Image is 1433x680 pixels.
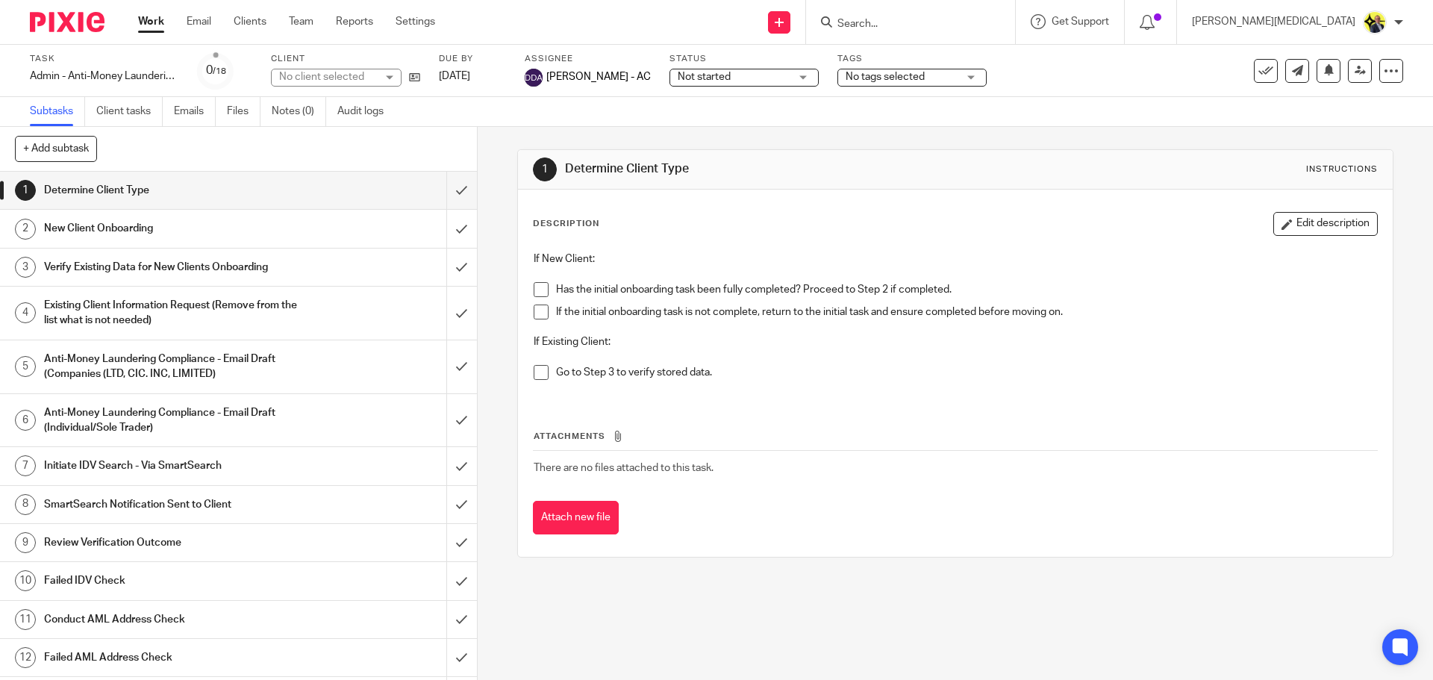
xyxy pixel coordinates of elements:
h1: Determine Client Type [44,179,302,202]
button: + Add subtask [15,136,97,161]
div: 9 [15,532,36,553]
button: Edit description [1273,212,1378,236]
a: Email [187,14,211,29]
h1: Determine Client Type [565,161,987,177]
img: svg%3E [525,69,543,87]
a: Reports [336,14,373,29]
h1: SmartSearch Notification Sent to Client [44,493,302,516]
p: If New Client: [534,252,1376,266]
p: Go to Step 3 to verify stored data. [556,365,1376,380]
span: Get Support [1052,16,1109,27]
a: Files [227,97,260,126]
span: No tags selected [846,72,925,82]
p: If the initial onboarding task is not complete, return to the initial task and ensure completed b... [556,305,1376,319]
div: 7 [15,455,36,476]
div: 11 [15,609,36,630]
h1: New Client Onboarding [44,217,302,240]
a: Notes (0) [272,97,326,126]
p: [PERSON_NAME][MEDICAL_DATA] [1192,14,1355,29]
div: Admin - Anti-Money Laundering Compliance [30,69,179,84]
small: /18 [213,67,226,75]
a: Team [289,14,313,29]
h1: Failed IDV Check [44,570,302,592]
div: 0 [206,62,226,79]
h1: Conduct AML Address Check [44,608,302,631]
h1: Review Verification Outcome [44,531,302,554]
h1: Failed AML Address Check [44,646,302,669]
label: Status [669,53,819,65]
button: Attach new file [533,501,619,534]
span: [PERSON_NAME] - AC [546,69,651,84]
a: Work [138,14,164,29]
img: Pixie [30,12,104,32]
a: Subtasks [30,97,85,126]
label: Due by [439,53,506,65]
p: Has the initial onboarding task been fully completed? Proceed to Step 2 if completed. [556,282,1376,297]
h1: Initiate IDV Search - Via SmartSearch [44,455,302,477]
img: Dan-Starbridge%20(1).jpg [1363,10,1387,34]
span: Not started [678,72,731,82]
div: 6 [15,410,36,431]
a: Client tasks [96,97,163,126]
span: [DATE] [439,71,470,81]
div: 4 [15,302,36,323]
h1: Anti-Money Laundering Compliance - Email Draft (Individual/Sole Trader) [44,402,302,440]
p: If Existing Client: [534,334,1376,349]
label: Client [271,53,420,65]
a: Emails [174,97,216,126]
a: Settings [396,14,435,29]
div: 12 [15,647,36,668]
div: No client selected [279,69,376,84]
label: Assignee [525,53,651,65]
label: Tags [837,53,987,65]
h1: Verify Existing Data for New Clients Onboarding [44,256,302,278]
span: Attachments [534,432,605,440]
div: 2 [15,219,36,240]
label: Task [30,53,179,65]
div: 10 [15,570,36,591]
div: Instructions [1306,163,1378,175]
input: Search [836,18,970,31]
h1: Existing Client Information Request (Remove from the list what is not needed) [44,294,302,332]
div: 8 [15,494,36,515]
span: There are no files attached to this task. [534,463,714,473]
div: 1 [533,157,557,181]
div: 1 [15,180,36,201]
p: Description [533,218,599,230]
div: 3 [15,257,36,278]
h1: Anti-Money Laundering Compliance - Email Draft (Companies (LTD, CIC. INC, LIMITED) [44,348,302,386]
a: Audit logs [337,97,395,126]
div: 5 [15,356,36,377]
a: Clients [234,14,266,29]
